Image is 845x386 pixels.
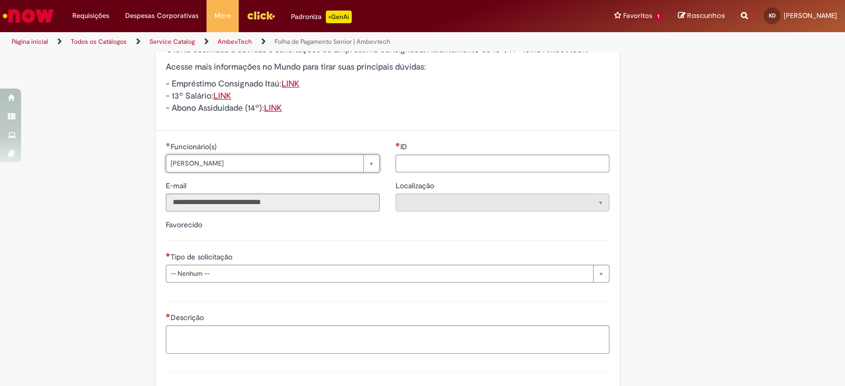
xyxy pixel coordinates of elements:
[654,12,662,21] span: 1
[326,11,352,23] p: +GenAi
[213,91,231,101] a: LINK
[678,11,725,21] a: Rascunhos
[218,37,252,46] a: AmbevTech
[71,37,127,46] a: Todos os Catálogos
[784,11,837,20] span: [PERSON_NAME]
[166,313,171,317] span: Necessários
[166,103,282,113] span: - Abono Assiduidade (14º):
[166,194,380,211] input: E-mail
[396,194,609,211] a: Limpar campo Localização
[400,142,409,151] span: ID
[166,325,609,354] textarea: Descrição
[171,142,219,151] span: Funcionário(s)
[396,181,436,190] span: Localização
[623,11,652,21] span: Favoritos
[171,155,358,172] span: [PERSON_NAME]
[171,313,206,322] span: Descrição
[396,142,400,147] span: Necessários
[171,265,588,282] span: -- Nenhum --
[264,103,282,113] a: LINK
[214,11,231,21] span: More
[166,44,589,55] span: Oferta destinada a dúvidas e solicitações de Empréstimo consignado, Adiantamento de 13º, 14º folh...
[275,37,390,46] a: Folha de Pagamento Senior | Ambevtech
[125,11,199,21] span: Despesas Corporativas
[8,32,556,52] ul: Trilhas de página
[396,180,436,191] label: Somente leitura - Localização
[291,11,352,23] div: Padroniza
[166,220,202,229] label: Favorecido
[281,79,299,89] a: LINK
[396,155,609,172] input: ID
[1,5,55,26] img: ServiceNow
[166,253,171,257] span: Necessários
[72,11,109,21] span: Requisições
[166,62,426,72] span: Acesse mais informações no Mundo para tirar suas principais dúvidas:
[166,91,231,101] span: - 13º Salário:
[166,142,171,147] span: Obrigatório Preenchido
[166,180,189,191] label: Somente leitura - E-mail
[149,37,195,46] a: Service Catalog
[247,7,275,23] img: click_logo_yellow_360x200.png
[171,252,234,262] span: Tipo de solicitação
[12,37,48,46] a: Página inicial
[769,12,776,19] span: KD
[166,79,299,89] span: - Empréstimo Consignado Itaú:
[687,11,725,21] span: Rascunhos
